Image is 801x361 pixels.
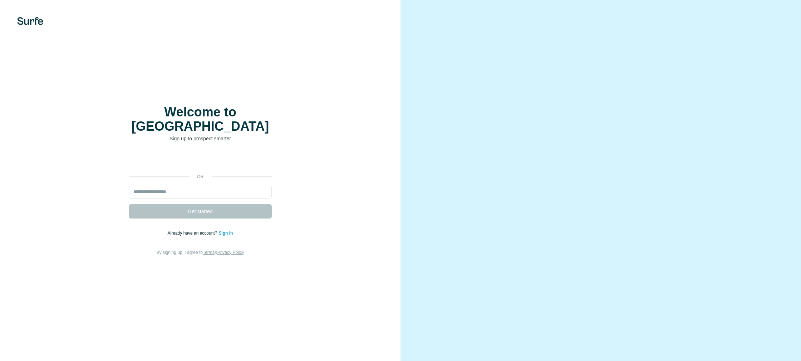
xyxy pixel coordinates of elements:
a: Privacy Policy [217,250,244,255]
p: Sign up to prospect smarter [129,135,272,142]
a: Sign in [218,231,233,236]
img: Surfe's logo [17,17,43,25]
h1: Welcome to [GEOGRAPHIC_DATA] [129,105,272,134]
span: Already have an account? [168,231,219,236]
span: By signing up, I agree to & [157,250,244,255]
iframe: Sign in with Google Button [125,153,275,169]
p: or [189,174,212,180]
a: Terms [203,250,215,255]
